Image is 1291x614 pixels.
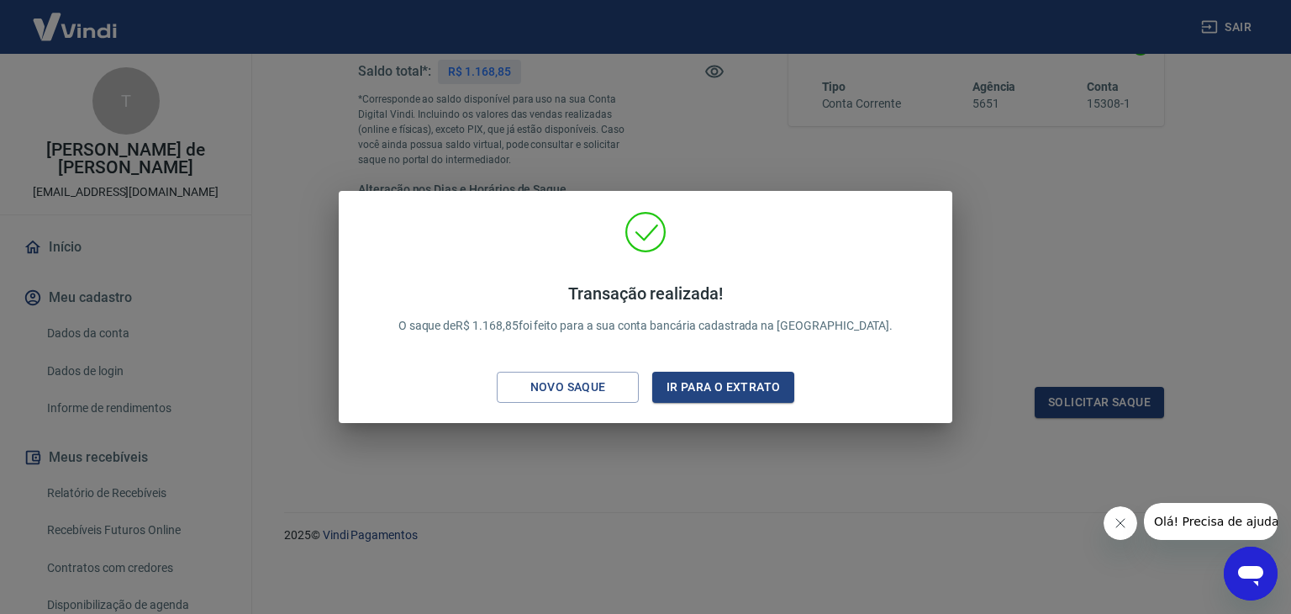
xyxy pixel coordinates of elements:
button: Ir para o extrato [652,372,794,403]
iframe: Mensagem da empresa [1144,503,1278,540]
h4: Transação realizada! [398,283,893,304]
p: O saque de R$ 1.168,85 foi feito para a sua conta bancária cadastrada na [GEOGRAPHIC_DATA]. [398,283,893,335]
span: Olá! Precisa de ajuda? [10,12,141,25]
iframe: Fechar mensagem [1104,506,1137,540]
div: Novo saque [510,377,626,398]
button: Novo saque [497,372,639,403]
iframe: Botão para abrir a janela de mensagens [1224,547,1278,601]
